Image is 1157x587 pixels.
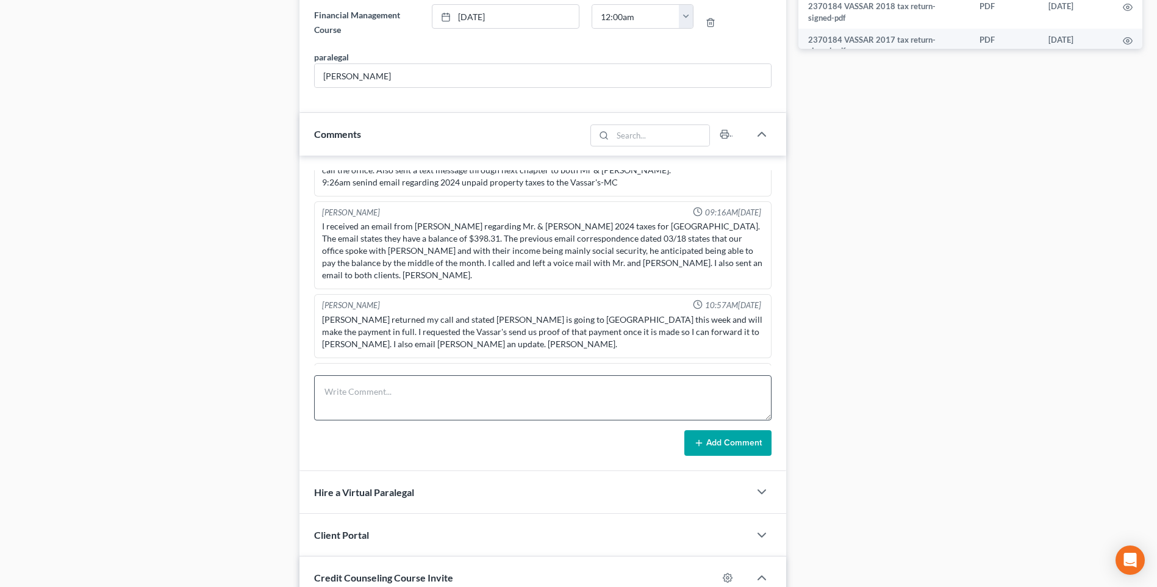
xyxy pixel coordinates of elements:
div: paralegal [314,51,349,63]
div: [PERSON_NAME] [322,207,380,218]
div: I received an email from [PERSON_NAME] regarding Mr. & [PERSON_NAME] 2024 taxes for [GEOGRAPHIC_D... [322,220,764,281]
div: [PERSON_NAME] returned my call and stated [PERSON_NAME] is going to [GEOGRAPHIC_DATA] this week a... [322,314,764,350]
span: Hire a Virtual Paralegal [314,486,414,498]
td: 2370184 VASSAR 2017 tax return-signed-pdf [798,29,970,62]
input: Search... [612,125,709,146]
input: -- : -- [592,5,679,28]
input: -- [315,64,771,87]
div: [PERSON_NAME] [322,300,380,311]
button: Add Comment [684,430,772,456]
td: PDF [970,29,1039,62]
span: 10:57AM[DATE] [705,300,761,311]
div: Open Intercom Messenger [1116,546,1145,575]
span: Client Portal [314,529,369,541]
span: 09:16AM[DATE] [705,207,761,218]
span: Credit Counseling Course Invite [314,572,453,583]
label: Financial Management Course [308,4,425,41]
td: [DATE] [1039,29,1113,62]
span: Comments [314,128,361,140]
a: [DATE] [432,5,579,28]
